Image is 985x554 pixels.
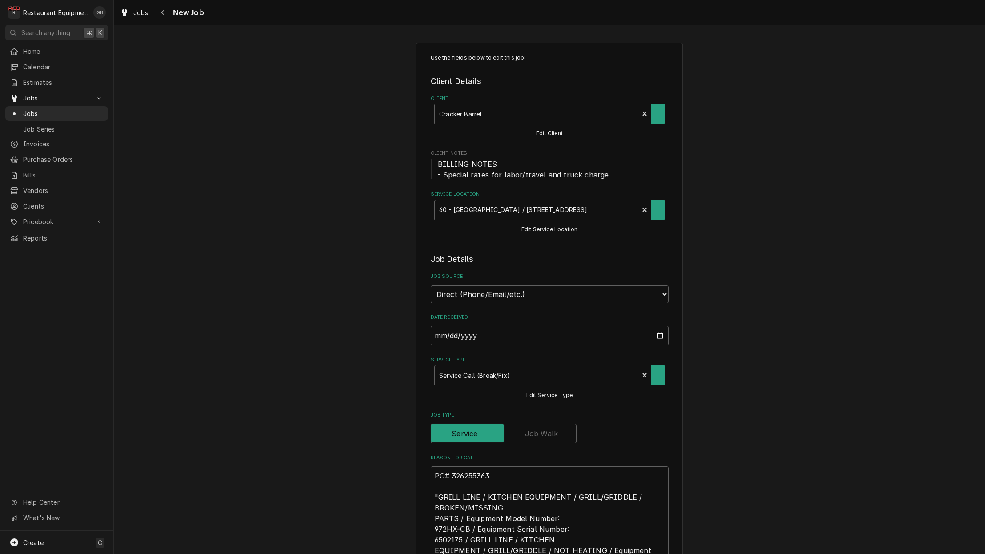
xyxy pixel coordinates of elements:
[431,273,669,303] div: Job Source
[86,28,92,37] span: ⌘
[431,314,669,345] div: Date Received
[431,273,669,280] label: Job Source
[431,326,669,345] input: yyyy-mm-dd
[5,214,108,229] a: Go to Pricebook
[93,6,106,19] div: GB
[535,128,564,139] button: Edit Client
[23,124,104,134] span: Job Series
[431,76,669,87] legend: Client Details
[23,47,104,56] span: Home
[23,233,104,243] span: Reports
[520,224,579,235] button: Edit Service Location
[438,160,609,179] span: BILLING NOTES - Special rates for labor/travel and truck charge
[525,390,574,401] button: Edit Service Type
[23,78,104,87] span: Estimates
[431,357,669,364] label: Service Type
[5,75,108,90] a: Estimates
[431,54,669,62] p: Use the fields below to edit this job:
[431,95,669,102] label: Client
[156,5,170,20] button: Navigate back
[651,365,665,385] button: Create New Service
[23,155,104,164] span: Purchase Orders
[23,217,90,226] span: Pricebook
[23,539,44,546] span: Create
[5,183,108,198] a: Vendors
[23,170,104,180] span: Bills
[116,5,152,20] a: Jobs
[5,231,108,245] a: Reports
[431,191,669,198] label: Service Location
[23,498,103,507] span: Help Center
[431,253,669,265] legend: Job Details
[133,8,148,17] span: Jobs
[651,200,665,220] button: Create New Location
[21,28,70,37] span: Search anything
[23,62,104,72] span: Calendar
[431,191,669,235] div: Service Location
[23,513,103,522] span: What's New
[5,199,108,213] a: Clients
[431,454,669,462] label: Reason For Call
[431,412,669,443] div: Job Type
[5,152,108,167] a: Purchase Orders
[5,44,108,59] a: Home
[23,109,104,118] span: Jobs
[5,136,108,151] a: Invoices
[23,139,104,149] span: Invoices
[431,95,669,139] div: Client
[431,150,669,157] span: Client Notes
[23,186,104,195] span: Vendors
[98,538,102,547] span: C
[8,6,20,19] div: Restaurant Equipment Diagnostics's Avatar
[5,168,108,182] a: Bills
[5,25,108,40] button: Search anything⌘K
[5,91,108,105] a: Go to Jobs
[431,314,669,321] label: Date Received
[5,495,108,510] a: Go to Help Center
[431,357,669,401] div: Service Type
[651,104,665,124] button: Create New Client
[93,6,106,19] div: Gary Beaver's Avatar
[431,159,669,180] span: Client Notes
[23,8,88,17] div: Restaurant Equipment Diagnostics
[5,106,108,121] a: Jobs
[5,60,108,74] a: Calendar
[8,6,20,19] div: R
[5,510,108,525] a: Go to What's New
[170,7,204,19] span: New Job
[431,150,669,180] div: Client Notes
[431,412,669,419] label: Job Type
[23,201,104,211] span: Clients
[5,122,108,136] a: Job Series
[23,93,90,103] span: Jobs
[98,28,102,37] span: K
